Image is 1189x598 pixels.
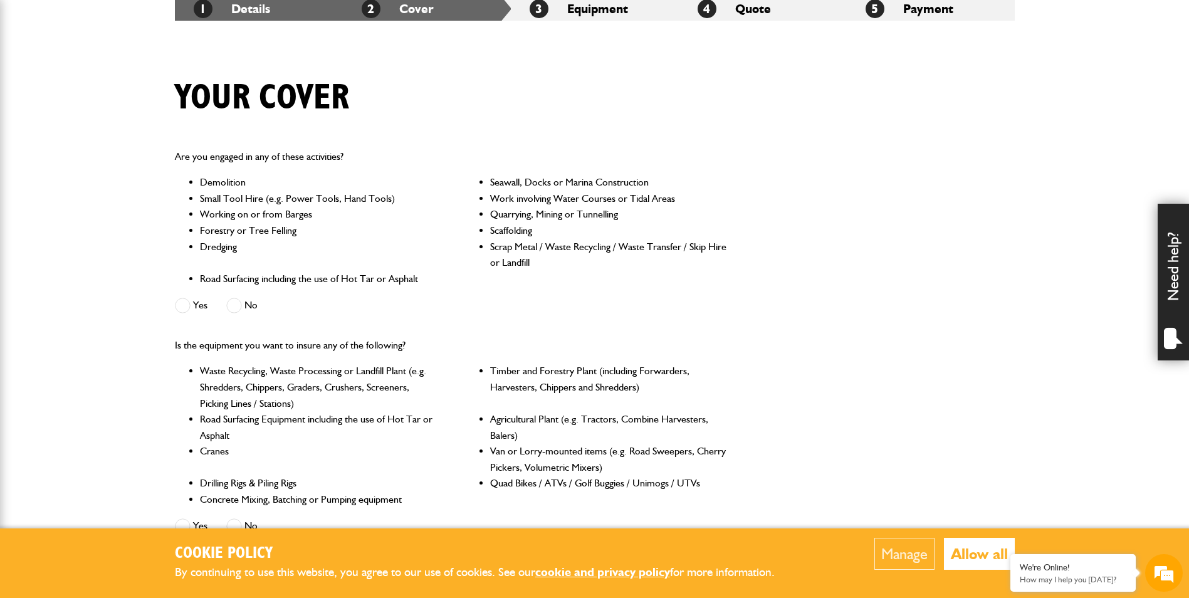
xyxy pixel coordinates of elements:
li: Dredging [200,239,437,271]
button: Manage [874,538,935,570]
label: Yes [175,518,207,534]
p: How may I help you today? [1020,575,1126,584]
li: Demolition [200,174,437,191]
li: Scrap Metal / Waste Recycling / Waste Transfer / Skip Hire or Landfill [490,239,728,271]
li: Van or Lorry-mounted items (e.g. Road Sweepers, Cherry Pickers, Volumetric Mixers) [490,443,728,475]
label: Yes [175,298,207,313]
li: Seawall, Docks or Marina Construction [490,174,728,191]
li: Scaffolding [490,223,728,239]
h2: Cookie Policy [175,544,795,564]
a: cookie and privacy policy [535,565,670,579]
li: Road Surfacing Equipment including the use of Hot Tar or Asphalt [200,411,437,443]
button: Allow all [944,538,1015,570]
li: Timber and Forestry Plant (including Forwarders, Harvesters, Chippers and Shredders) [490,363,728,411]
li: Quad Bikes / ATVs / Golf Buggies / Unimogs / UTVs [490,475,728,491]
label: No [226,298,258,313]
label: No [226,518,258,534]
li: Road Surfacing including the use of Hot Tar or Asphalt [200,271,437,287]
li: Work involving Water Courses or Tidal Areas [490,191,728,207]
li: Concrete Mixing, Batching or Pumping equipment [200,491,437,508]
li: Forestry or Tree Felling [200,223,437,239]
p: Is the equipment you want to insure any of the following? [175,337,728,354]
li: Waste Recycling, Waste Processing or Landfill Plant (e.g. Shredders, Chippers, Graders, Crushers,... [200,363,437,411]
li: Working on or from Barges [200,206,437,223]
li: Agricultural Plant (e.g. Tractors, Combine Harvesters, Balers) [490,411,728,443]
li: Small Tool Hire (e.g. Power Tools, Hand Tools) [200,191,437,207]
p: Are you engaged in any of these activities? [175,149,728,165]
div: We're Online! [1020,562,1126,573]
li: Cranes [200,443,437,475]
li: Quarrying, Mining or Tunnelling [490,206,728,223]
div: Need help? [1158,204,1189,360]
h1: Your cover [175,77,349,119]
p: By continuing to use this website, you agree to our use of cookies. See our for more information. [175,563,795,582]
a: 1Details [194,1,270,16]
li: Drilling Rigs & Piling Rigs [200,475,437,491]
